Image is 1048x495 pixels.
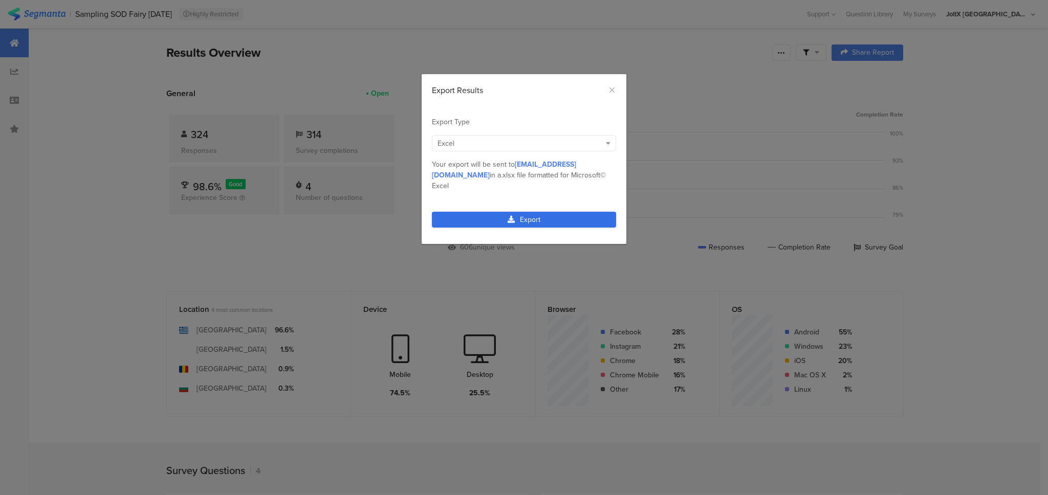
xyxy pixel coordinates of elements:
[432,159,616,191] div: Your export will be sent to in a
[438,138,454,149] span: Excel
[432,170,606,191] span: .xlsx file formatted for Microsoft© Excel
[432,212,616,228] a: Export
[432,117,616,127] div: Export Type
[432,159,576,181] span: [EMAIL_ADDRESS][DOMAIN_NAME]
[608,84,616,96] button: Close
[422,74,626,244] div: dialog
[432,84,616,96] div: Export Results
